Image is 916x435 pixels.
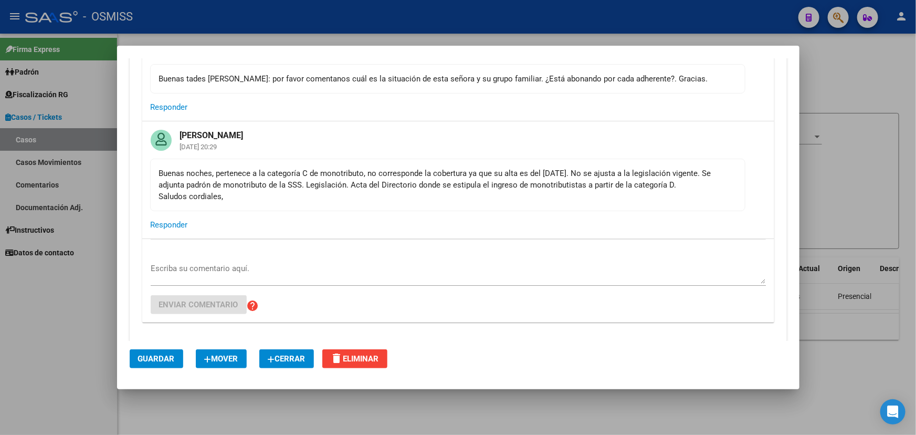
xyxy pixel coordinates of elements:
span: Responder [151,102,188,112]
button: Cerrar [259,349,314,368]
mat-card-title: [PERSON_NAME] [172,121,252,141]
button: Enviar comentario [151,295,247,314]
span: Mover [204,354,238,364]
div: Buenas tades [PERSON_NAME]: por favor comentanos cuál es la situación de esta señora y su grupo f... [159,73,736,85]
mat-card-subtitle: [DATE] 20:29 [172,143,252,150]
span: Guardar [138,354,175,364]
mat-icon: help [247,299,259,312]
mat-icon: delete [331,352,343,365]
span: Enviar comentario [159,300,238,309]
span: Responder [151,220,188,230]
button: Responder [151,98,188,117]
div: Open Intercom Messenger [880,399,906,424]
button: Responder [151,215,188,234]
div: COMENTARIOS DEL CASO [130,26,787,356]
button: Eliminar [322,349,387,368]
span: Eliminar [331,354,379,364]
button: Mover [196,349,247,368]
button: Guardar [130,349,183,368]
div: Buenas noches, pertenece a la categoría C de monotributo, no corresponde la cobertura ya que su a... [159,168,736,202]
span: Cerrar [268,354,306,364]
